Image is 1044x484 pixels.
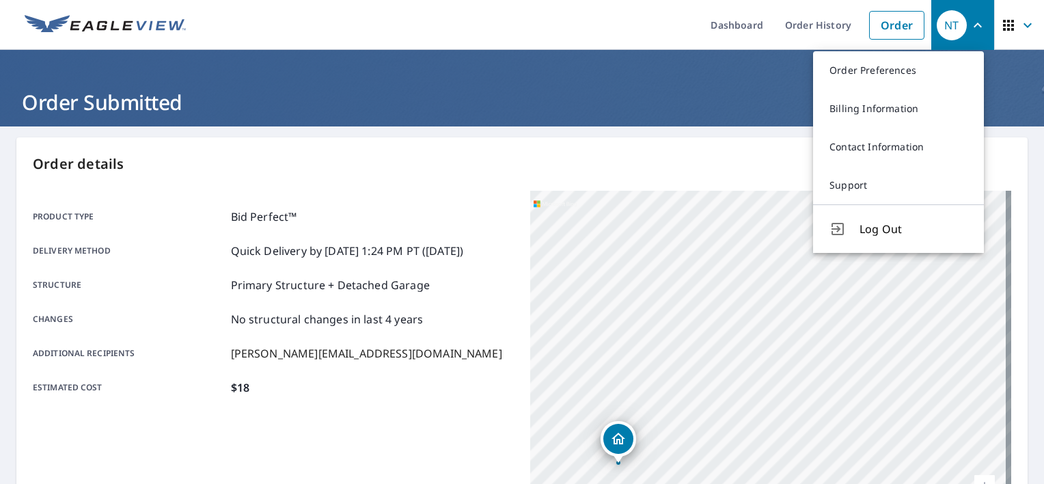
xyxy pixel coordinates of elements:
p: No structural changes in last 4 years [231,311,424,327]
p: [PERSON_NAME][EMAIL_ADDRESS][DOMAIN_NAME] [231,345,502,362]
a: Order [869,11,924,40]
button: Log Out [813,204,984,253]
div: NT [937,10,967,40]
img: EV Logo [25,15,186,36]
div: Dropped pin, building 1, Residential property, 10154 Henderson St Spring Hill, FL 34608 [601,421,636,463]
p: $18 [231,379,249,396]
p: Additional recipients [33,345,225,362]
a: Support [813,166,984,204]
h1: Order Submitted [16,88,1028,116]
p: Delivery method [33,243,225,259]
a: Contact Information [813,128,984,166]
p: Product type [33,209,225,225]
a: Order Preferences [813,51,984,90]
p: Estimated cost [33,379,225,396]
p: Order details [33,154,1011,174]
p: Primary Structure + Detached Garage [231,277,430,293]
p: Changes [33,311,225,327]
p: Structure [33,277,225,293]
span: Log Out [860,221,967,237]
p: Quick Delivery by [DATE] 1:24 PM PT ([DATE]) [231,243,464,259]
a: Billing Information [813,90,984,128]
p: Bid Perfect™ [231,209,297,225]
